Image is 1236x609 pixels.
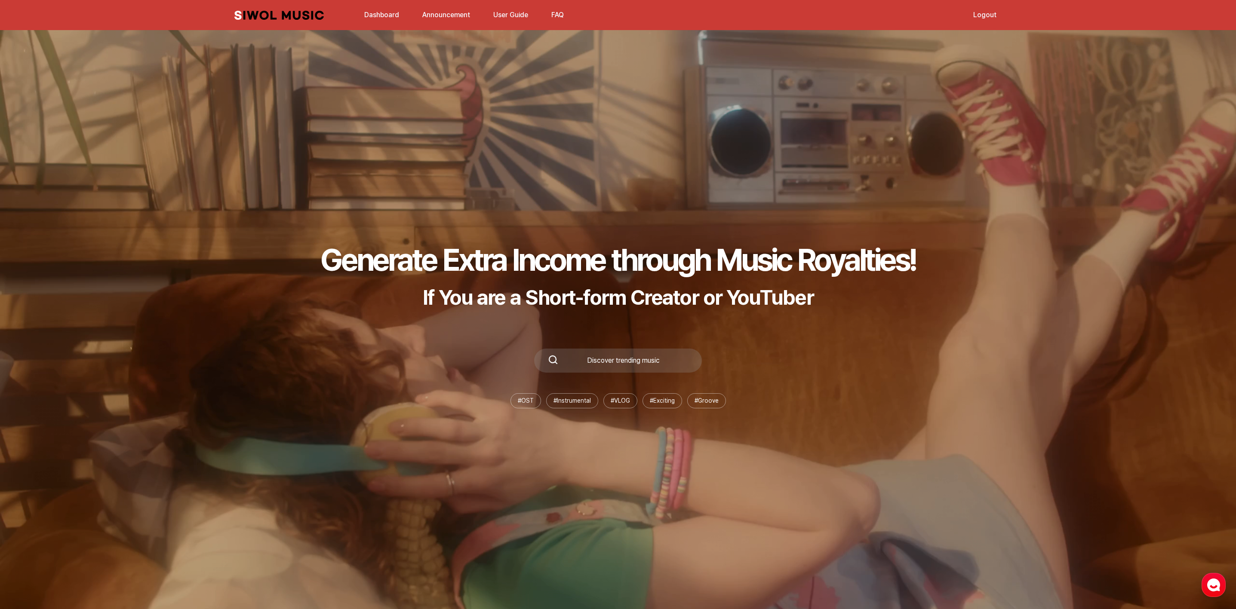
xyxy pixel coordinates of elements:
a: User Guide [488,6,533,24]
a: Dashboard [359,6,404,24]
li: # Groove [687,393,726,408]
li: # VLOG [603,393,637,408]
p: If You are a Short-form Creator or YouTuber [320,285,916,310]
li: # Instrumental [546,393,598,408]
button: FAQ [546,5,569,25]
a: Announcement [417,6,475,24]
li: # Exciting [643,393,682,408]
a: Logout [968,6,1002,24]
h1: Generate Extra Income through Music Royalties! [320,241,916,278]
li: # OST [510,393,541,408]
div: Discover trending music [558,357,688,364]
